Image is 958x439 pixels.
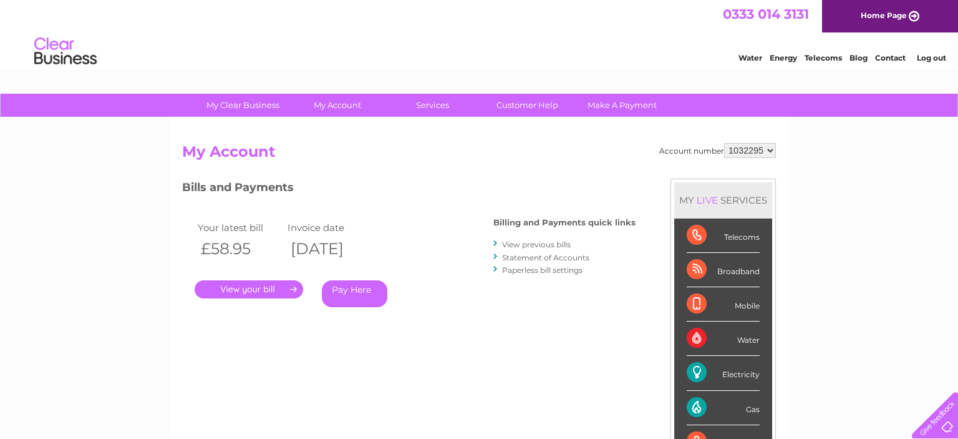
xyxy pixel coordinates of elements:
a: Make A Payment [571,94,674,117]
a: Telecoms [805,53,842,62]
td: Your latest bill [195,219,284,236]
div: Broadband [687,253,760,287]
div: MY SERVICES [674,182,772,218]
a: My Account [286,94,389,117]
a: Statement of Accounts [502,253,589,262]
a: Customer Help [476,94,579,117]
a: My Clear Business [191,94,294,117]
a: . [195,280,303,298]
h2: My Account [182,143,776,167]
a: Energy [770,53,797,62]
div: Mobile [687,287,760,322]
h4: Billing and Payments quick links [493,218,636,227]
div: Gas [687,391,760,425]
div: Clear Business is a trading name of Verastar Limited (registered in [GEOGRAPHIC_DATA] No. 3667643... [185,7,775,61]
a: Paperless bill settings [502,265,583,275]
a: Blog [849,53,868,62]
a: View previous bills [502,240,571,249]
div: Water [687,322,760,356]
a: 0333 014 3131 [723,6,809,22]
a: Log out [917,53,946,62]
h3: Bills and Payments [182,179,636,200]
a: Pay Here [322,280,387,307]
div: Electricity [687,356,760,390]
div: LIVE [694,194,720,206]
a: Water [738,53,762,62]
img: logo.png [34,32,97,71]
th: [DATE] [284,236,374,262]
div: Account number [659,143,776,158]
a: Contact [875,53,906,62]
div: Telecoms [687,219,760,253]
th: £58.95 [195,236,284,262]
a: Services [381,94,484,117]
td: Invoice date [284,219,374,236]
